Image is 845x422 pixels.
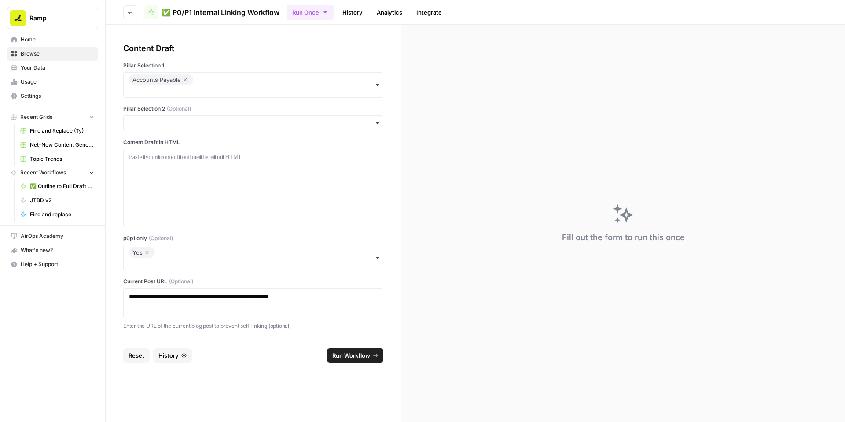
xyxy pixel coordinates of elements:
[16,124,98,138] a: Find and Replace (Ty)
[123,234,383,242] label: p0p1 only
[7,75,98,89] a: Usage
[129,351,144,360] span: Reset
[371,5,408,19] a: Analytics
[132,247,151,258] div: Yes
[167,105,191,113] span: (Optional)
[30,182,94,190] span: ✅ Outline to Full Draft - Updated 5/6
[132,74,190,85] div: Accounts Payable
[7,111,98,124] button: Recent Grids
[21,64,94,72] span: Your Data
[162,7,279,18] span: ✅ P0/P1 Internal Linking Workflow
[562,231,685,244] div: Fill out the form to run this once
[30,211,94,218] span: Find and replace
[21,50,94,58] span: Browse
[153,348,192,363] button: History
[7,33,98,47] a: Home
[123,322,383,330] p: Enter the URL of the current blog post to prevent self-linking (optional)
[16,138,98,152] a: Net-New Content Generator - Grid Template
[123,72,383,98] button: Accounts Payable
[169,278,193,285] span: (Optional)
[149,234,173,242] span: (Optional)
[144,5,279,19] a: ✅ P0/P1 Internal Linking Workflow
[7,229,98,243] a: AirOps Academy
[411,5,447,19] a: Integrate
[16,193,98,207] a: JTBD v2
[16,152,98,166] a: Topic Trends
[327,348,383,363] button: Run Workflow
[7,47,98,61] a: Browse
[21,260,94,268] span: Help + Support
[123,278,383,285] label: Current Post URL
[332,351,370,360] span: Run Workflow
[337,5,368,19] a: History
[16,207,98,222] a: Find and replace
[16,179,98,193] a: ✅ Outline to Full Draft - Updated 5/6
[21,36,94,44] span: Home
[10,10,26,26] img: Ramp Logo
[123,62,383,70] label: Pillar Selection 1
[7,257,98,271] button: Help + Support
[7,166,98,179] button: Recent Workflows
[7,61,98,75] a: Your Data
[7,7,98,29] button: Workspace: Ramp
[30,141,94,149] span: Net-New Content Generator - Grid Template
[20,169,66,177] span: Recent Workflows
[123,105,383,113] label: Pillar Selection 2
[123,348,150,363] button: Reset
[20,113,52,121] span: Recent Grids
[287,5,334,20] button: Run Once
[30,155,94,163] span: Topic Trends
[21,92,94,100] span: Settings
[21,232,94,240] span: AirOps Academy
[30,196,94,204] span: JTBD v2
[21,78,94,86] span: Usage
[7,243,98,257] button: What's new?
[7,89,98,103] a: Settings
[123,138,383,146] label: Content Draft in HTML
[123,245,383,270] button: Yes
[30,127,94,135] span: Find and Replace (Ty)
[123,42,383,55] div: Content Draft
[29,14,83,22] span: Ramp
[158,351,179,360] span: History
